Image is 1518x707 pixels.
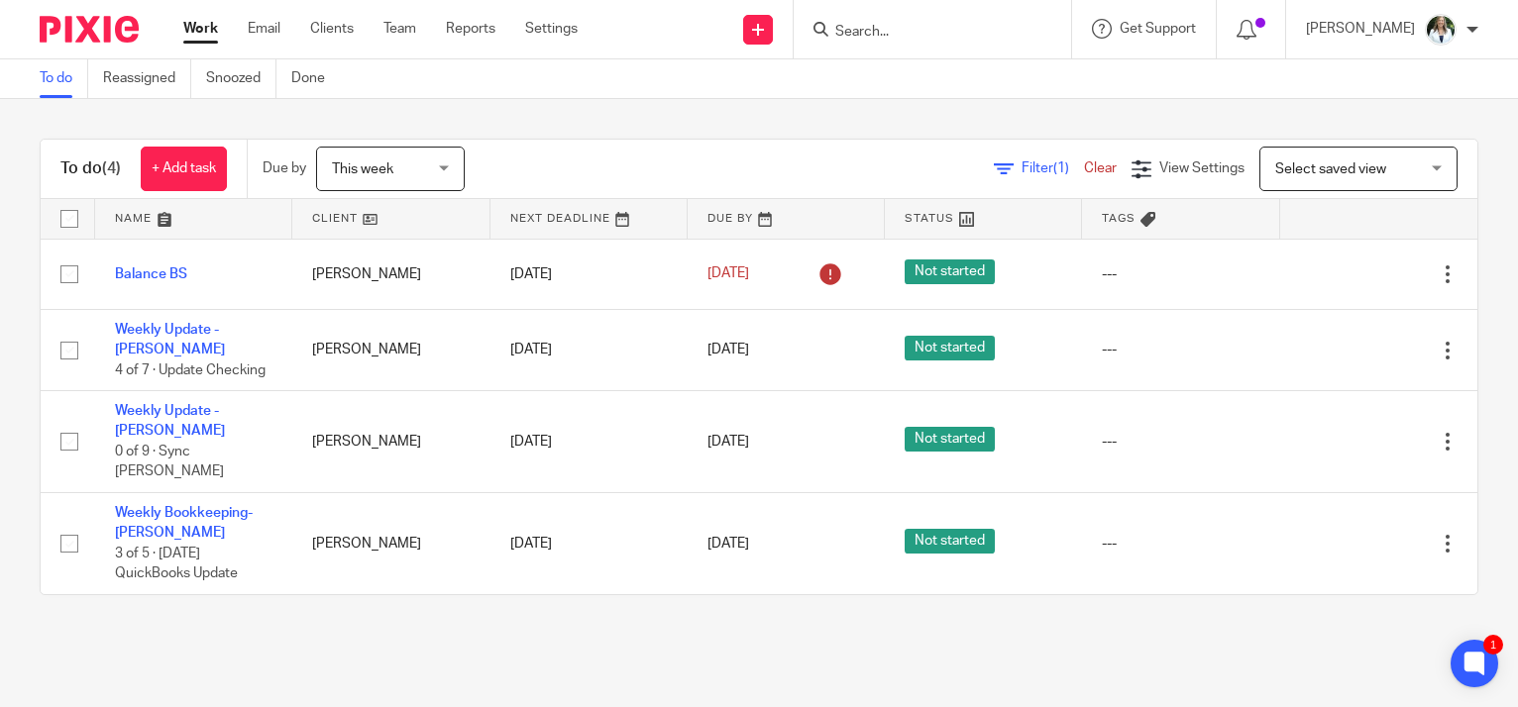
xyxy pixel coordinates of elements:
[1102,264,1259,284] div: ---
[115,363,266,377] span: 4 of 7 · Update Checking
[292,239,489,309] td: [PERSON_NAME]
[905,259,995,284] span: Not started
[707,267,749,281] span: [DATE]
[292,309,489,390] td: [PERSON_NAME]
[103,59,191,98] a: Reassigned
[248,19,280,39] a: Email
[1159,161,1245,175] span: View Settings
[292,492,489,593] td: [PERSON_NAME]
[383,19,416,39] a: Team
[292,391,489,493] td: [PERSON_NAME]
[1120,22,1196,36] span: Get Support
[905,529,995,554] span: Not started
[1102,534,1259,554] div: ---
[1306,19,1415,39] p: [PERSON_NAME]
[905,336,995,360] span: Not started
[1483,635,1503,655] div: 1
[905,427,995,452] span: Not started
[332,162,393,176] span: This week
[1102,432,1259,452] div: ---
[707,537,749,551] span: [DATE]
[263,158,306,178] p: Due by
[141,147,227,191] a: + Add task
[291,59,340,98] a: Done
[40,59,88,98] a: To do
[1425,14,1457,46] img: Robynn%20Maedl%20-%202025.JPG
[833,24,1012,42] input: Search
[115,404,225,438] a: Weekly Update - [PERSON_NAME]
[115,506,253,540] a: Weekly Bookkeeping- [PERSON_NAME]
[102,160,121,176] span: (4)
[115,445,224,479] span: 0 of 9 · Sync [PERSON_NAME]
[115,547,238,581] span: 3 of 5 · [DATE] QuickBooks Update
[1102,340,1259,359] div: ---
[1053,161,1069,175] span: (1)
[490,492,688,593] td: [DATE]
[115,323,225,356] a: Weekly Update - [PERSON_NAME]
[1022,161,1084,175] span: Filter
[40,16,139,43] img: Pixie
[183,19,218,39] a: Work
[525,19,578,39] a: Settings
[490,239,688,309] td: [DATE]
[446,19,495,39] a: Reports
[707,435,749,449] span: [DATE]
[490,391,688,493] td: [DATE]
[60,158,121,179] h1: To do
[115,267,187,281] a: Balance BS
[490,309,688,390] td: [DATE]
[310,19,354,39] a: Clients
[1084,161,1117,175] a: Clear
[1275,162,1386,176] span: Select saved view
[206,59,276,98] a: Snoozed
[707,343,749,356] span: [DATE]
[1102,213,1136,224] span: Tags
